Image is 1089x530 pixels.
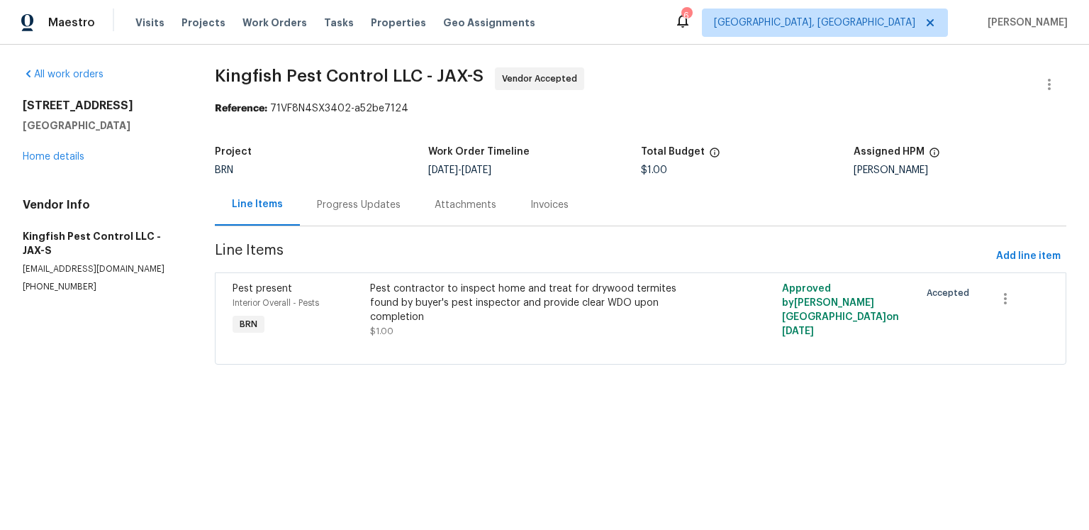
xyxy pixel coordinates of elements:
[23,263,181,275] p: [EMAIL_ADDRESS][DOMAIN_NAME]
[681,9,691,23] div: 6
[370,327,393,336] span: $1.00
[23,281,181,293] p: [PHONE_NUMBER]
[23,99,181,113] h2: [STREET_ADDRESS]
[854,165,1066,175] div: [PERSON_NAME]
[135,16,164,30] span: Visits
[215,101,1066,116] div: 71VF8N4SX3402-a52be7124
[215,104,267,114] b: Reference:
[23,118,181,133] h5: [GEOGRAPHIC_DATA]
[443,16,535,30] span: Geo Assignments
[232,197,283,211] div: Line Items
[234,317,263,331] span: BRN
[929,147,940,165] span: The hpm assigned to this work order.
[370,282,705,324] div: Pest contractor to inspect home and treat for drywood termites found by buyer's pest inspector an...
[233,299,319,307] span: Interior Overall - Pests
[927,286,975,300] span: Accepted
[215,165,233,175] span: BRN
[233,284,292,294] span: Pest present
[428,165,491,175] span: -
[996,248,1061,265] span: Add line item
[23,198,181,212] h4: Vendor Info
[709,147,720,165] span: The total cost of line items that have been proposed by Opendoor. This sum includes line items th...
[435,198,496,212] div: Attachments
[428,165,458,175] span: [DATE]
[23,229,181,258] h5: Kingfish Pest Control LLC - JAX-S
[502,72,583,86] span: Vendor Accepted
[371,16,426,30] span: Properties
[982,16,1068,30] span: [PERSON_NAME]
[242,16,307,30] span: Work Orders
[462,165,491,175] span: [DATE]
[428,147,530,157] h5: Work Order Timeline
[181,16,225,30] span: Projects
[782,326,814,336] span: [DATE]
[714,16,915,30] span: [GEOGRAPHIC_DATA], [GEOGRAPHIC_DATA]
[530,198,569,212] div: Invoices
[990,243,1066,270] button: Add line item
[854,147,925,157] h5: Assigned HPM
[641,147,705,157] h5: Total Budget
[324,18,354,28] span: Tasks
[215,67,484,84] span: Kingfish Pest Control LLC - JAX-S
[215,147,252,157] h5: Project
[317,198,401,212] div: Progress Updates
[23,152,84,162] a: Home details
[782,284,899,336] span: Approved by [PERSON_NAME][GEOGRAPHIC_DATA] on
[641,165,667,175] span: $1.00
[23,70,104,79] a: All work orders
[48,16,95,30] span: Maestro
[215,243,990,270] span: Line Items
